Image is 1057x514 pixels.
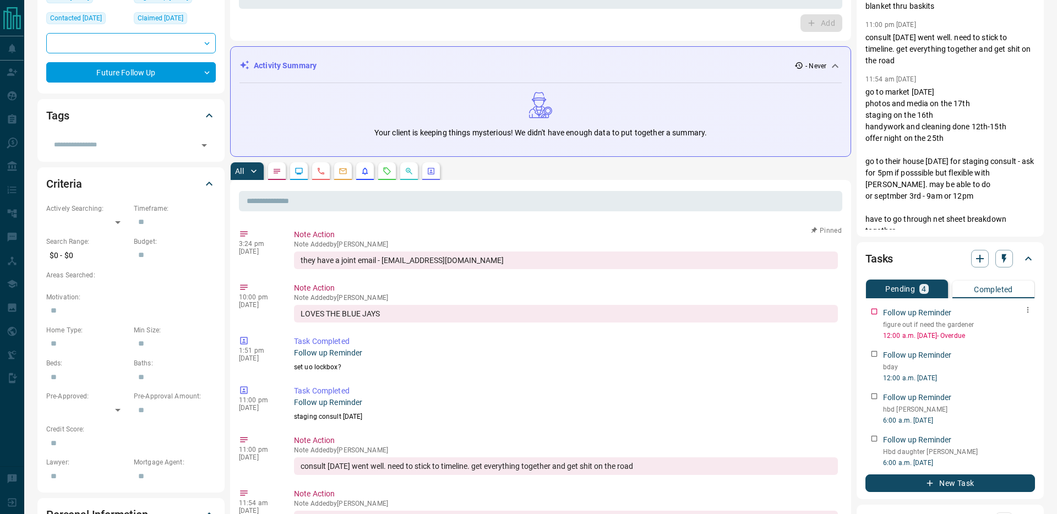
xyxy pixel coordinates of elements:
[239,293,277,301] p: 10:00 pm
[883,331,1035,341] p: 12:00 a.m. [DATE] - Overdue
[294,435,838,446] p: Note Action
[865,86,1035,283] p: go to market [DATE] photos and media on the 17th staging on the 16th handywork and cleaning done ...
[46,270,216,280] p: Areas Searched:
[134,325,216,335] p: Min Size:
[239,396,277,404] p: 11:00 pm
[46,171,216,197] div: Criteria
[865,474,1035,492] button: New Task
[294,412,838,422] p: staging consult [DATE]
[294,294,838,302] p: Note Added by [PERSON_NAME]
[974,286,1013,293] p: Completed
[134,237,216,247] p: Budget:
[134,457,216,467] p: Mortgage Agent:
[885,285,915,293] p: Pending
[883,415,1035,425] p: 6:00 a.m. [DATE]
[254,60,317,72] p: Activity Summary
[197,138,212,153] button: Open
[865,32,1035,67] p: consult [DATE] went well. need to stick to timeline. get everything together and get shit on the ...
[46,424,216,434] p: Credit Score:
[383,167,391,176] svg: Requests
[883,434,951,446] p: Follow up Reminder
[50,13,102,24] span: Contacted [DATE]
[883,362,1035,372] p: bday
[46,325,128,335] p: Home Type:
[46,391,128,401] p: Pre-Approved:
[294,385,838,397] p: Task Completed
[294,251,838,269] div: they have a joint email - [EMAIL_ADDRESS][DOMAIN_NAME]
[239,301,277,309] p: [DATE]
[294,305,838,322] div: LOVES THE BLUE JAYS
[46,358,128,368] p: Beds:
[294,397,838,408] p: Follow up Reminder
[239,446,277,453] p: 11:00 pm
[374,127,707,139] p: Your client is keeping things mysterious! We didn't have enough data to put together a summary.
[883,447,1035,457] p: Hbd daughter [PERSON_NAME]
[46,62,216,83] div: Future Follow Up
[883,349,951,361] p: Follow up Reminder
[46,237,128,247] p: Search Range:
[138,13,183,24] span: Claimed [DATE]
[46,102,216,129] div: Tags
[134,391,216,401] p: Pre-Approval Amount:
[883,404,1035,414] p: hbd [PERSON_NAME]
[865,21,916,29] p: 11:00 pm [DATE]
[883,392,951,403] p: Follow up Reminder
[865,250,893,267] h2: Tasks
[294,500,838,507] p: Note Added by [PERSON_NAME]
[239,453,277,461] p: [DATE]
[239,56,842,76] div: Activity Summary- Never
[239,248,277,255] p: [DATE]
[922,285,926,293] p: 4
[239,404,277,412] p: [DATE]
[235,167,244,175] p: All
[294,362,838,372] p: set uo lockbox?
[273,167,281,176] svg: Notes
[239,240,277,248] p: 3:24 pm
[805,61,826,71] p: - Never
[239,499,277,507] p: 11:54 am
[46,457,128,467] p: Lawyer:
[294,488,838,500] p: Note Action
[295,167,303,176] svg: Lead Browsing Activity
[46,12,128,28] div: Sat Apr 15 2023
[865,75,916,83] p: 11:54 am [DATE]
[865,245,1035,272] div: Tasks
[239,347,277,354] p: 1:51 pm
[427,167,435,176] svg: Agent Actions
[294,457,838,475] div: consult [DATE] went well. need to stick to timeline. get everything together and get shit on the ...
[239,354,277,362] p: [DATE]
[46,247,128,265] p: $0 - $0
[883,320,1035,330] p: figure out if need the gardener
[46,292,216,302] p: Motivation:
[810,226,842,236] button: Pinned
[294,229,838,240] p: Note Action
[883,458,1035,468] p: 6:00 a.m. [DATE]
[134,12,216,28] div: Wed Apr 12 2023
[294,347,838,359] p: Follow up Reminder
[294,240,838,248] p: Note Added by [PERSON_NAME]
[317,167,325,176] svg: Calls
[134,358,216,368] p: Baths:
[883,307,951,319] p: Follow up Reminder
[339,167,347,176] svg: Emails
[294,446,838,454] p: Note Added by [PERSON_NAME]
[405,167,413,176] svg: Opportunities
[46,204,128,214] p: Actively Searching:
[883,373,1035,383] p: 12:00 a.m. [DATE]
[294,336,838,347] p: Task Completed
[46,107,69,124] h2: Tags
[361,167,369,176] svg: Listing Alerts
[294,282,838,294] p: Note Action
[46,175,82,193] h2: Criteria
[134,204,216,214] p: Timeframe:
